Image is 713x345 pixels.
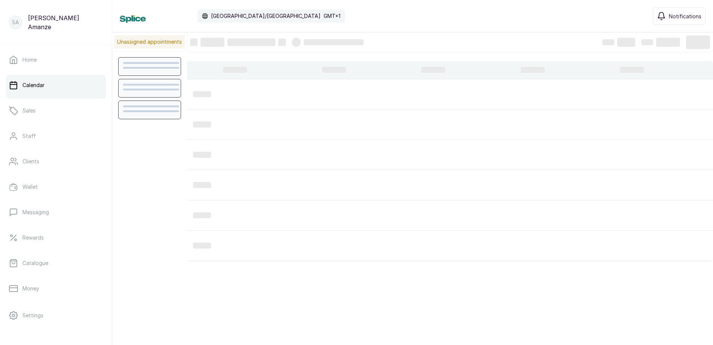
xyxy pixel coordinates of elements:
a: Messaging [6,202,106,223]
p: Staff [22,132,36,140]
a: Settings [6,305,106,326]
p: Home [22,56,37,64]
p: Calendar [22,81,45,89]
p: Money [22,285,39,292]
p: Sales [22,107,36,114]
p: Rewards [22,234,44,241]
p: [PERSON_NAME] Amanze [28,13,103,31]
p: GMT+1 [324,12,340,20]
a: Staff [6,126,106,147]
p: Catalogue [22,259,48,267]
a: Rewards [6,227,106,248]
p: Wallet [22,183,38,191]
p: Messaging [22,209,49,216]
p: Clients [22,158,39,165]
button: Notifications [653,7,706,25]
a: Home [6,49,106,70]
a: Sales [6,100,106,121]
p: SA [12,19,19,26]
span: Notifications [669,12,701,20]
a: Clients [6,151,106,172]
a: Catalogue [6,253,106,274]
p: [GEOGRAPHIC_DATA]/[GEOGRAPHIC_DATA] [211,12,321,20]
p: Unassigned appointments [114,35,185,49]
a: Calendar [6,75,106,96]
a: Wallet [6,176,106,197]
p: Settings [22,312,43,319]
a: Money [6,278,106,299]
